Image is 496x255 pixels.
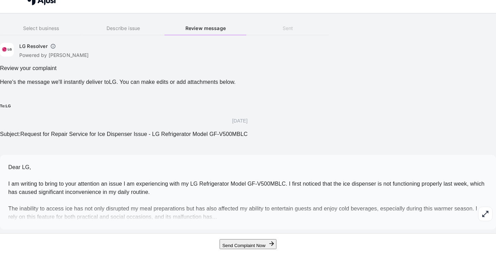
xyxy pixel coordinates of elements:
[8,164,485,220] span: Dear LG, I am writing to bring to your attention an issue I am experiencing with my LG Refrigerat...
[220,239,276,249] button: Send Complaint Now
[82,24,164,32] h6: Describe issue
[212,214,217,220] span: ...
[19,52,89,59] p: Powered by [PERSON_NAME]
[19,43,48,50] h6: LG Resolver
[247,24,329,32] h6: Sent
[164,24,246,32] h6: Review message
